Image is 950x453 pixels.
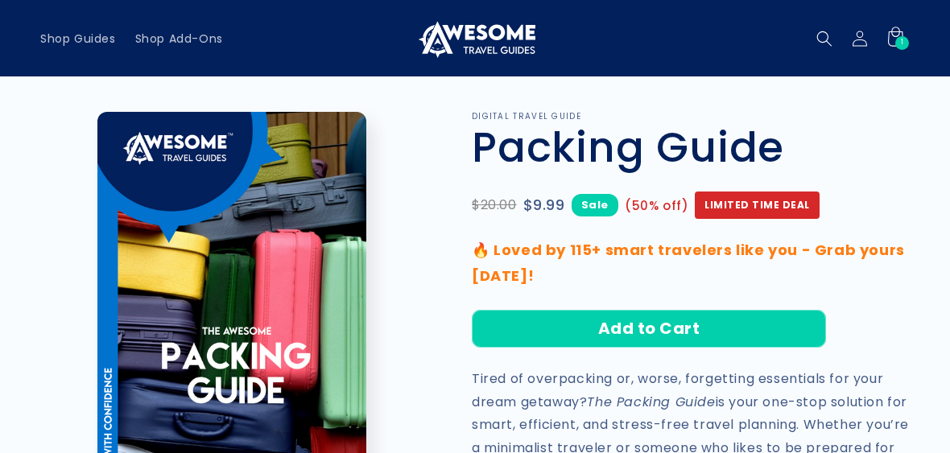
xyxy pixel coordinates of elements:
[472,194,517,217] span: $20.00
[472,237,910,290] p: 🔥 Loved by 115+ smart travelers like you - Grab yours [DATE]!
[135,31,223,46] span: Shop Add-Ons
[572,194,618,216] span: Sale
[409,13,542,64] a: Awesome Travel Guides
[472,310,826,348] button: Add to Cart
[587,393,715,411] em: The Packing Guide
[472,112,910,121] p: DIGITAL TRAVEL GUIDE
[126,22,233,56] a: Shop Add-Ons
[415,19,535,58] img: Awesome Travel Guides
[523,192,565,218] span: $9.99
[625,195,688,216] span: (50% off)
[807,21,842,56] summary: Search
[472,121,910,173] h1: Packing Guide
[31,22,126,56] a: Shop Guides
[901,36,904,50] span: 1
[695,191,820,219] span: Limited Time Deal
[40,31,116,46] span: Shop Guides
